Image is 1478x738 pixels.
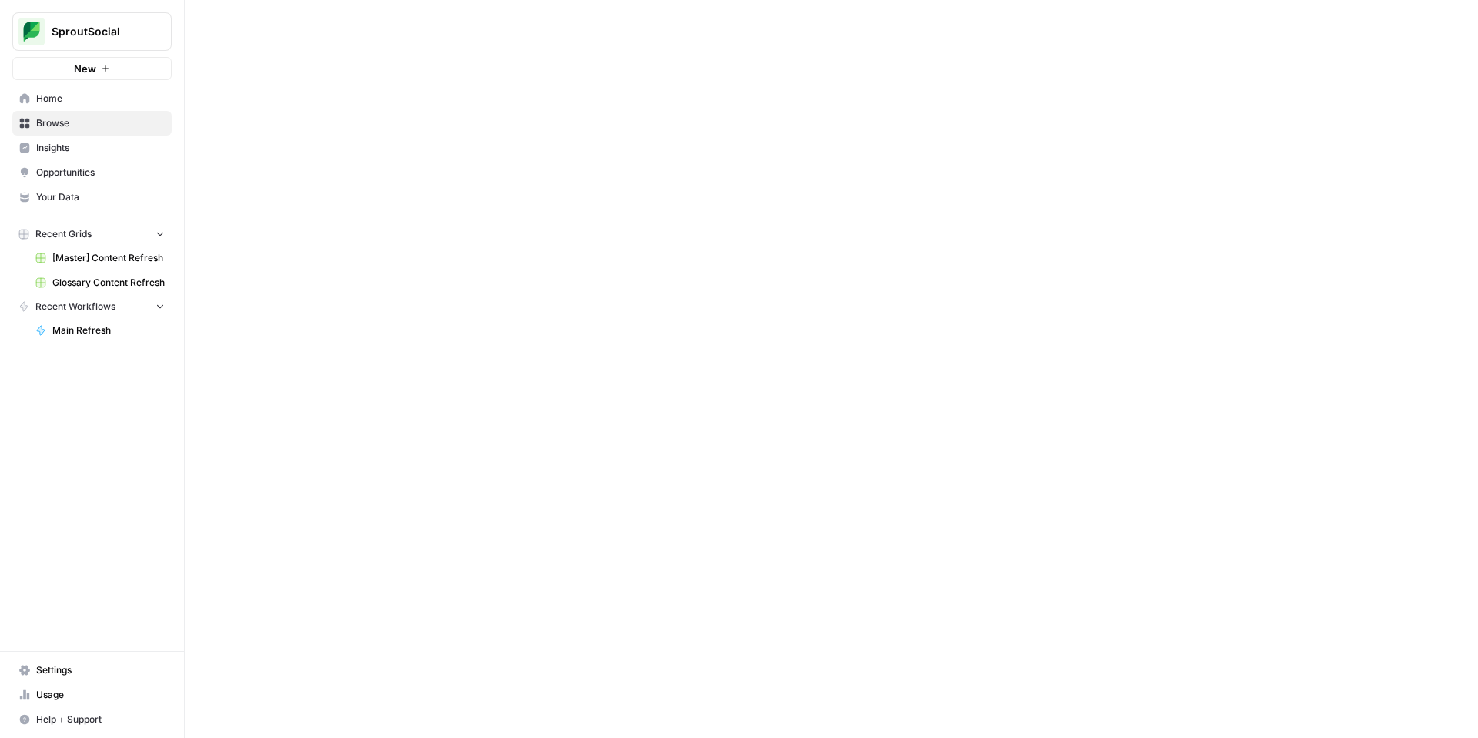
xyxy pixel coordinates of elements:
a: Settings [12,658,172,683]
span: Help + Support [36,713,165,726]
span: Settings [36,663,165,677]
span: Glossary Content Refresh [52,276,165,290]
span: Recent Grids [35,227,92,241]
span: Usage [36,688,165,702]
button: Recent Workflows [12,295,172,318]
span: New [74,61,96,76]
span: [Master] Content Refresh [52,251,165,265]
a: Browse [12,111,172,136]
a: Your Data [12,185,172,210]
img: SproutSocial Logo [18,18,45,45]
span: Opportunities [36,166,165,179]
span: Home [36,92,165,106]
button: Recent Grids [12,223,172,246]
a: Home [12,86,172,111]
button: Help + Support [12,707,172,732]
span: Insights [36,141,165,155]
span: SproutSocial [52,24,145,39]
button: New [12,57,172,80]
a: Opportunities [12,160,172,185]
a: [Master] Content Refresh [28,246,172,270]
span: Browse [36,116,165,130]
span: Main Refresh [52,324,165,337]
span: Your Data [36,190,165,204]
a: Glossary Content Refresh [28,270,172,295]
button: Workspace: SproutSocial [12,12,172,51]
a: Insights [12,136,172,160]
a: Usage [12,683,172,707]
span: Recent Workflows [35,300,115,314]
a: Main Refresh [28,318,172,343]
